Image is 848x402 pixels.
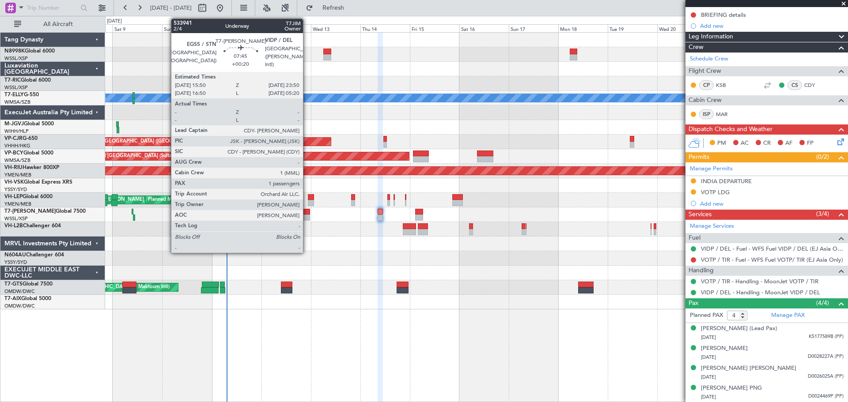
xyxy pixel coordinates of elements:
[689,233,700,243] span: Fuel
[701,394,716,400] span: [DATE]
[212,24,261,32] div: Mon 11
[4,92,24,98] span: T7-ELLY
[113,24,162,32] div: Sat 9
[231,208,370,221] div: Planned Maint [GEOGRAPHIC_DATA] ([GEOGRAPHIC_DATA])
[816,152,829,162] span: (0/2)
[4,165,59,170] a: VH-RIUHawker 800XP
[148,193,317,207] div: Planned Maint [GEOGRAPHIC_DATA] ([GEOGRAPHIC_DATA] International)
[771,311,805,320] a: Manage PAX
[74,150,280,163] div: Planned Maint [GEOGRAPHIC_DATA] (Sultan [PERSON_NAME] [PERSON_NAME] - Subang)
[261,24,311,32] div: Tue 12
[4,143,30,149] a: VHHH/HKG
[804,81,824,89] a: CDY
[807,139,814,148] span: FP
[700,200,844,207] div: Add new
[4,180,24,185] span: VH-VSK
[690,165,733,173] a: Manage Permits
[809,333,844,341] span: K5177589B (PP)
[689,42,704,53] span: Crew
[4,252,26,258] span: N604AU
[701,374,716,380] span: [DATE]
[4,121,54,127] a: M-JGVJGlobal 5000
[701,354,716,361] span: [DATE]
[689,124,772,135] span: Dispatch Checks and Weather
[816,209,829,218] span: (3/4)
[608,24,657,32] div: Tue 19
[4,282,53,287] a: T7-GTSGlobal 7500
[699,109,714,119] div: ISP
[689,266,714,276] span: Handling
[699,80,714,90] div: CP
[4,78,21,83] span: T7-RIC
[763,139,771,148] span: CR
[808,393,844,400] span: D0024469P (PP)
[27,1,78,15] input: Trip Number
[4,186,27,193] a: YSSY/SYD
[4,296,21,301] span: T7-AIX
[701,11,746,19] div: BRIEFING details
[558,24,608,32] div: Mon 18
[4,282,23,287] span: T7-GTS
[4,172,31,178] a: YMEN/MEB
[690,55,728,64] a: Schedule Crew
[716,110,736,118] a: MAR
[701,245,844,252] a: VIDP / DEL - Fuel - WFS Fuel VIDP / DEL (EJ Asia Only)
[10,17,96,31] button: All Aircraft
[808,353,844,361] span: D0028227A (PP)
[701,324,777,333] div: [PERSON_NAME] (Lead Pax)
[360,24,410,32] div: Thu 14
[4,209,56,214] span: T7-[PERSON_NAME]
[150,4,192,12] span: [DATE] - [DATE]
[4,201,31,207] a: YMEN/MEB
[701,177,752,185] div: INDIA DEPARTURE
[4,136,38,141] a: VP-CJRG-650
[785,139,792,148] span: AF
[4,259,27,266] a: YSSY/SYD
[689,210,712,220] span: Services
[4,157,30,164] a: WMSA/SZB
[4,49,25,54] span: N8998K
[716,81,736,89] a: KSB
[4,215,28,222] a: WSSL/XSP
[717,139,726,148] span: PM
[315,5,352,11] span: Refresh
[4,150,23,156] span: VP-BCY
[808,373,844,380] span: D0026025A (PP)
[70,135,217,148] div: Planned Maint [GEOGRAPHIC_DATA] ([GEOGRAPHIC_DATA] Intl)
[162,24,212,32] div: Sun 10
[302,1,355,15] button: Refresh
[4,84,28,91] a: WSSL/XSP
[690,222,734,231] a: Manage Services
[701,334,716,341] span: [DATE]
[4,165,23,170] span: VH-RIU
[4,288,35,295] a: OMDW/DWC
[4,194,53,199] a: VH-LEPGlobal 6000
[4,296,51,301] a: T7-AIXGlobal 5000
[701,344,748,353] div: [PERSON_NAME]
[4,92,39,98] a: T7-ELLYG-550
[701,364,796,373] div: [PERSON_NAME] [PERSON_NAME]
[4,150,53,156] a: VP-BCYGlobal 5000
[690,311,723,320] label: Planned PAX
[4,78,51,83] a: T7-RICGlobal 6000
[787,80,802,90] div: CS
[689,32,733,42] span: Leg Information
[311,24,360,32] div: Wed 13
[689,298,698,308] span: Pax
[410,24,459,32] div: Fri 15
[689,152,709,162] span: Permits
[701,278,818,285] a: VOTP / TIR - Handling - MoonJet VOTP / TIR
[4,136,23,141] span: VP-CJR
[4,252,64,258] a: N604AUChallenger 604
[459,24,509,32] div: Sat 16
[4,223,61,229] a: VH-L2BChallenger 604
[4,99,30,105] a: WMSA/SZB
[107,18,122,25] div: [DATE]
[689,95,722,105] span: Cabin Crew
[700,22,844,30] div: Add new
[4,49,55,54] a: N8998KGlobal 6000
[509,24,558,32] div: Sun 17
[4,209,86,214] a: T7-[PERSON_NAME]Global 7500
[4,55,28,62] a: WSSL/XSP
[689,66,721,76] span: Flight Crew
